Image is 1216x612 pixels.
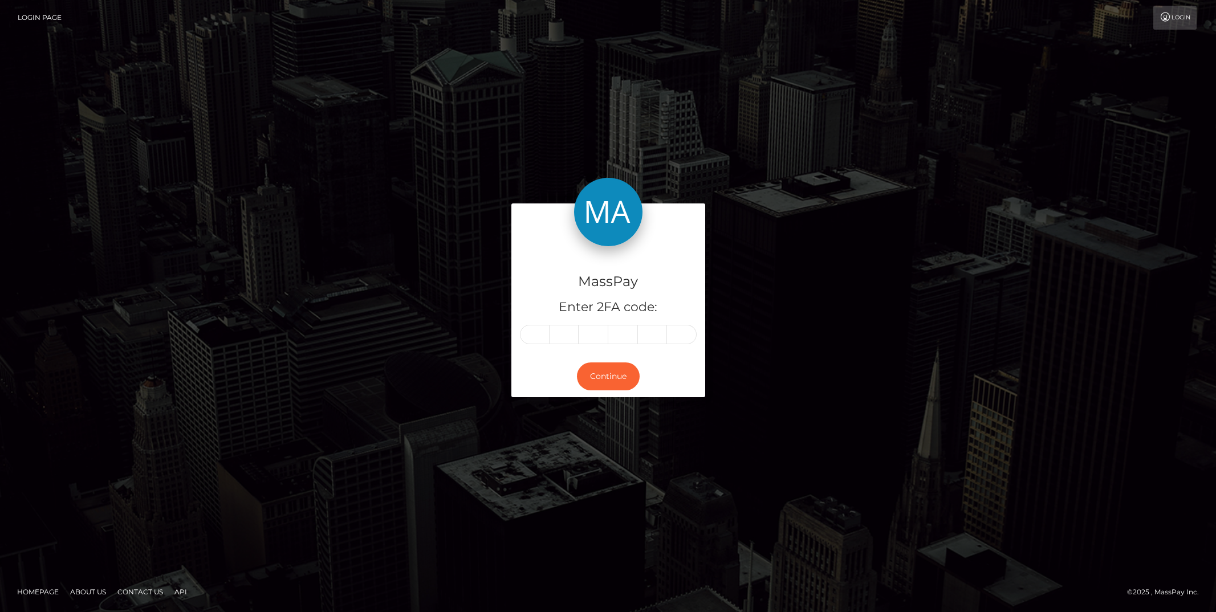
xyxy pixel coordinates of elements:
a: Login [1153,6,1197,30]
a: Login Page [18,6,62,30]
a: Homepage [13,583,63,601]
a: API [170,583,192,601]
a: About Us [66,583,111,601]
h4: MassPay [520,272,697,292]
div: © 2025 , MassPay Inc. [1127,586,1207,598]
h5: Enter 2FA code: [520,299,697,316]
img: MassPay [574,178,642,246]
a: Contact Us [113,583,168,601]
button: Continue [577,362,640,390]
